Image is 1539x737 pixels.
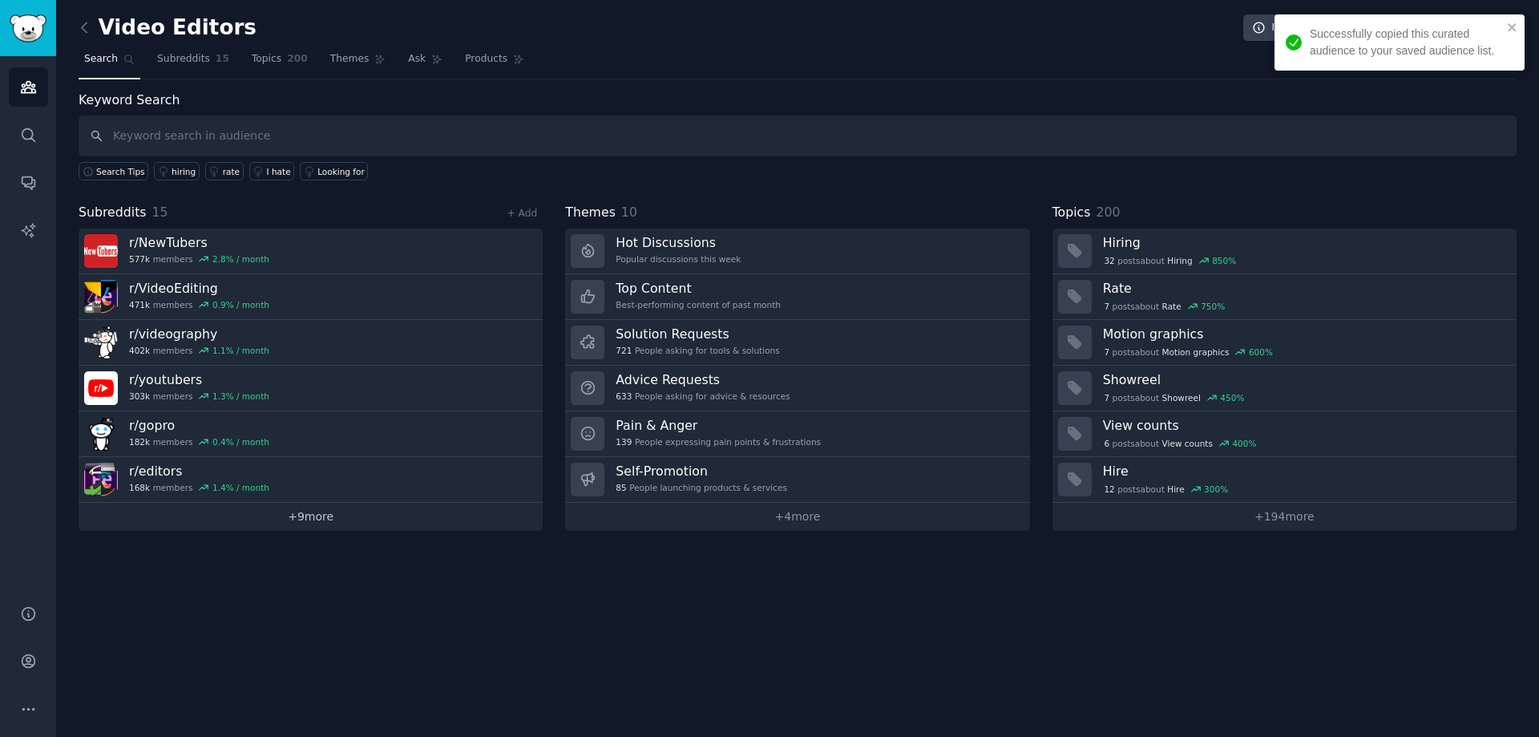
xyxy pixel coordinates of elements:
[1052,411,1517,457] a: View counts6postsaboutView counts400%
[1103,345,1274,359] div: post s about
[616,482,787,493] div: People launching products & services
[565,203,616,223] span: Themes
[249,162,295,180] a: I hate
[565,274,1029,320] a: Top ContentBest-performing content of past month
[1052,503,1517,531] a: +194more
[1204,484,1228,495] div: 300 %
[616,482,626,493] span: 85
[212,482,269,493] div: 1.4 % / month
[1104,392,1109,403] span: 7
[1167,484,1184,495] span: Hire
[1103,326,1505,342] h3: Motion graphics
[565,411,1029,457] a: Pain & Anger139People expressing pain points & frustrations
[616,280,781,297] h3: Top Content
[129,417,269,434] h3: r/ gopro
[129,371,269,388] h3: r/ youtubers
[1104,255,1114,266] span: 32
[1096,204,1120,220] span: 200
[84,463,118,496] img: editors
[616,436,632,447] span: 139
[79,15,256,41] h2: Video Editors
[1104,438,1109,449] span: 6
[1052,457,1517,503] a: Hire12postsaboutHire300%
[129,299,269,310] div: members
[1220,392,1244,403] div: 450 %
[79,320,543,366] a: r/videography402kmembers1.1% / month
[1162,346,1230,358] span: Motion graphics
[151,47,235,79] a: Subreddits15
[1103,299,1226,314] div: post s about
[1103,371,1505,388] h3: Showreel
[325,47,392,79] a: Themes
[79,366,543,411] a: r/youtubers303kmembers1.3% / month
[172,166,196,177] div: hiring
[1162,392,1201,403] span: Showreel
[129,436,269,447] div: members
[1507,21,1518,34] button: close
[84,280,118,314] img: VideoEditing
[129,253,150,265] span: 577k
[129,326,269,342] h3: r/ videography
[79,162,148,180] button: Search Tips
[465,52,507,67] span: Products
[1167,255,1192,266] span: Hiring
[1162,438,1213,449] span: View counts
[129,345,150,356] span: 402k
[79,47,140,79] a: Search
[84,326,118,359] img: videography
[616,436,821,447] div: People expressing pain points & frustrations
[402,47,448,79] a: Ask
[212,299,269,310] div: 0.9 % / month
[152,204,168,220] span: 15
[1052,229,1517,274] a: Hiring32postsaboutHiring850%
[616,253,741,265] div: Popular discussions this week
[1052,366,1517,411] a: Showreel7postsaboutShowreel450%
[129,436,150,447] span: 182k
[616,391,632,402] span: 633
[565,229,1029,274] a: Hot DiscussionsPopular discussions this week
[212,391,269,402] div: 1.3 % / month
[157,52,210,67] span: Subreddits
[621,204,637,220] span: 10
[616,371,790,388] h3: Advice Requests
[1201,301,1225,312] div: 750 %
[79,274,543,320] a: r/VideoEditing471kmembers0.9% / month
[246,47,313,79] a: Topics200
[1104,346,1109,358] span: 7
[616,345,632,356] span: 721
[129,280,269,297] h3: r/ VideoEditing
[129,391,150,402] span: 303k
[212,436,269,447] div: 0.4 % / month
[129,345,269,356] div: members
[84,371,118,405] img: youtubers
[129,482,150,493] span: 168k
[267,166,291,177] div: I hate
[300,162,368,180] a: Looking for
[1103,234,1505,251] h3: Hiring
[565,503,1029,531] a: +4more
[1052,320,1517,366] a: Motion graphics7postsaboutMotion graphics600%
[1310,26,1502,59] div: Successfully copied this curated audience to your saved audience list.
[79,115,1517,156] input: Keyword search in audience
[79,411,543,457] a: r/gopro182kmembers0.4% / month
[1103,436,1258,451] div: post s about
[129,253,269,265] div: members
[10,14,46,43] img: GummySearch logo
[317,166,365,177] div: Looking for
[616,417,821,434] h3: Pain & Anger
[565,366,1029,411] a: Advice Requests633People asking for advice & resources
[1249,346,1273,358] div: 600 %
[459,47,530,79] a: Products
[616,326,779,342] h3: Solution Requests
[1103,280,1505,297] h3: Rate
[507,208,537,219] a: + Add
[616,463,787,480] h3: Self-Promotion
[1103,391,1246,405] div: post s about
[129,299,150,310] span: 471k
[616,391,790,402] div: People asking for advice & resources
[129,391,269,402] div: members
[408,52,426,67] span: Ask
[1104,301,1109,312] span: 7
[616,234,741,251] h3: Hot Discussions
[1103,463,1505,480] h3: Hire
